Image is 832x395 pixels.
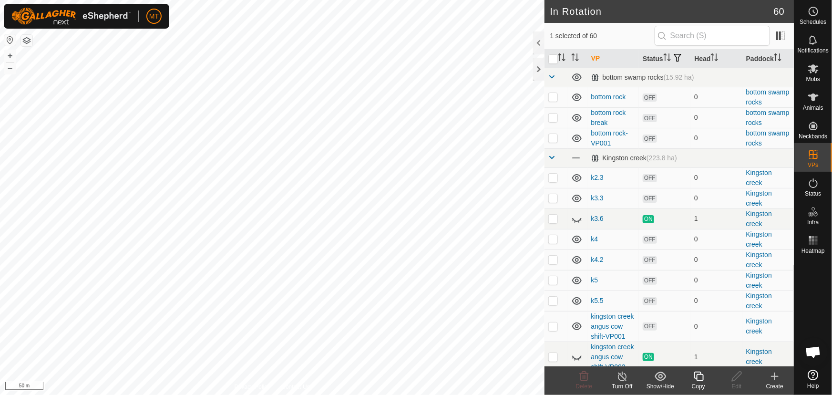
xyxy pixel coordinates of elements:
td: 0 [690,311,742,342]
a: Privacy Policy [235,383,270,391]
input: Search (S) [655,26,770,46]
a: Kingston creek [746,292,772,310]
span: Heatmap [801,248,825,254]
td: 0 [690,87,742,107]
a: Kingston creek [746,348,772,365]
p-sorticon: Activate to sort [710,55,718,62]
td: 0 [690,291,742,311]
a: kingston creek angus cow shift-VP002 [591,343,634,371]
span: Notifications [798,48,829,53]
td: 0 [690,249,742,270]
a: Kingston creek [746,251,772,269]
a: k5 [591,276,598,284]
div: Open chat [799,338,828,366]
a: bottom swamp rocks [746,129,790,147]
a: Contact Us [281,383,309,391]
span: OFF [643,297,657,305]
div: Copy [679,382,718,391]
span: (223.8 ha) [647,154,677,162]
td: 1 [690,208,742,229]
button: Reset Map [4,34,16,46]
button: Map Layers [21,35,32,46]
td: 0 [690,229,742,249]
div: Kingston creek [591,154,677,162]
td: 0 [690,107,742,128]
div: Turn Off [603,382,641,391]
a: Kingston creek [746,230,772,248]
td: 1 [690,342,742,372]
span: Neckbands [799,134,827,139]
h2: In Rotation [550,6,774,17]
a: bottom rock [591,93,626,101]
span: Infra [807,219,819,225]
a: bottom rock break [591,109,626,126]
img: Gallagher Logo [11,8,131,25]
span: OFF [643,135,657,143]
a: Kingston creek [746,189,772,207]
span: ON [643,353,654,361]
span: ON [643,215,654,223]
a: kingston creek angus cow shift-VP001 [591,312,634,340]
div: Create [756,382,794,391]
a: Help [794,366,832,393]
span: Mobs [806,76,820,82]
span: OFF [643,114,657,122]
div: Show/Hide [641,382,679,391]
a: k4 [591,235,598,243]
span: MT [149,11,159,21]
th: Status [639,50,690,68]
span: OFF [643,94,657,102]
a: k3.3 [591,194,604,202]
a: bottom swamp rocks [746,88,790,106]
span: OFF [643,174,657,182]
span: OFF [643,256,657,264]
p-sorticon: Activate to sort [774,55,781,62]
span: Schedules [800,19,826,25]
a: Kingston creek [746,169,772,187]
div: Edit [718,382,756,391]
span: OFF [643,195,657,203]
button: – [4,62,16,74]
span: 60 [774,4,784,19]
a: Kingston creek [746,210,772,228]
a: Kingston creek [746,271,772,289]
span: Animals [803,105,823,111]
td: 0 [690,188,742,208]
div: bottom swamp rocks [591,73,694,82]
p-sorticon: Activate to sort [663,55,671,62]
a: bottom swamp rocks [746,109,790,126]
span: Help [807,383,819,389]
span: VPs [808,162,818,168]
span: Delete [576,383,593,390]
button: + [4,50,16,62]
th: Head [690,50,742,68]
p-sorticon: Activate to sort [558,55,565,62]
a: k5.5 [591,297,604,304]
a: bottom rock-VP001 [591,129,628,147]
span: 1 selected of 60 [550,31,655,41]
td: 0 [690,270,742,291]
a: Kingston creek [746,317,772,335]
td: 0 [690,128,742,148]
span: OFF [643,322,657,331]
span: (15.92 ha) [664,73,694,81]
span: OFF [643,236,657,244]
th: Paddock [742,50,794,68]
a: k4.2 [591,256,604,263]
th: VP [587,50,639,68]
a: k2.3 [591,174,604,181]
a: k3.6 [591,215,604,222]
td: 0 [690,167,742,188]
p-sorticon: Activate to sort [571,55,579,62]
span: Status [805,191,821,197]
span: OFF [643,277,657,285]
